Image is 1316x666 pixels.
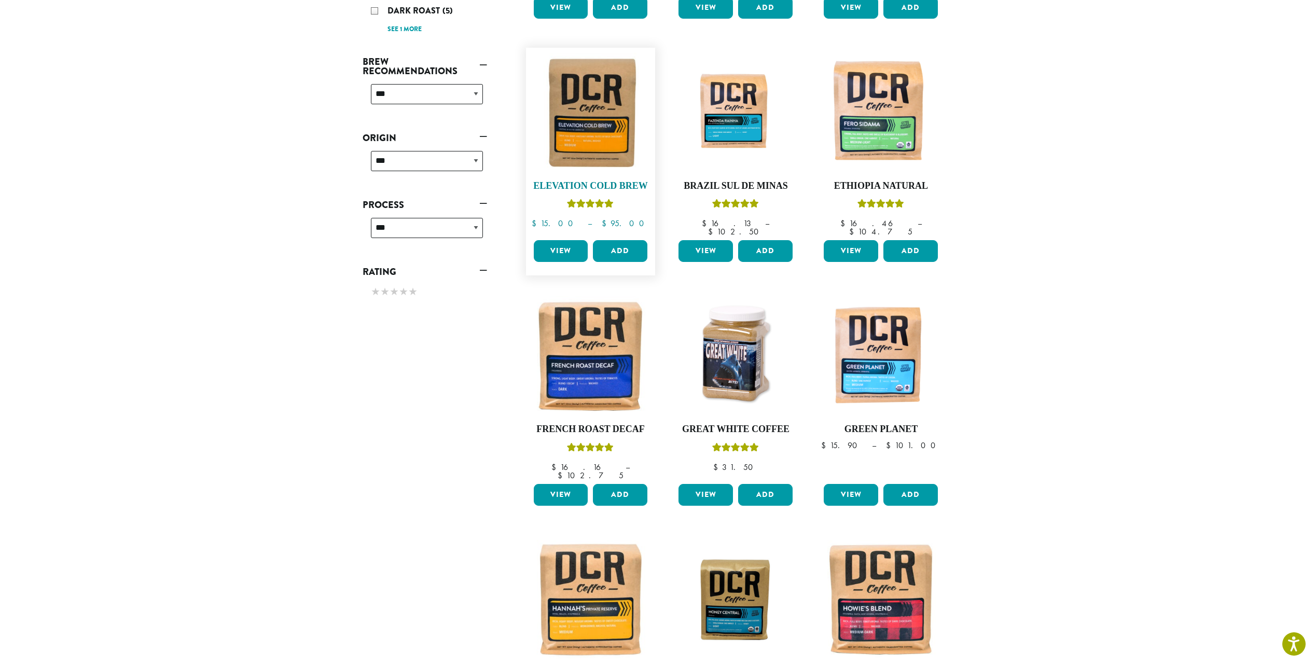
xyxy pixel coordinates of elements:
[531,540,650,659] img: Hannahs-Private-Reserve-12oz-300x300.jpg
[593,484,647,506] button: Add
[363,281,487,304] div: Rating
[363,80,487,117] div: Brew Recommendations
[738,240,793,262] button: Add
[821,181,940,192] h4: Ethiopia Natural
[821,296,940,480] a: Green Planet
[371,284,380,299] span: ★
[678,240,733,262] a: View
[840,218,849,229] span: $
[626,462,630,473] span: –
[551,462,616,473] bdi: 16.16
[399,284,408,299] span: ★
[387,24,422,35] a: See 1 more
[821,440,830,451] span: $
[531,181,650,192] h4: Elevation Cold Brew
[821,424,940,435] h4: Green Planet
[442,5,453,17] span: (5)
[708,226,764,237] bdi: 102.50
[408,284,418,299] span: ★
[676,53,795,237] a: Brazil Sul De MinasRated 5.00 out of 5
[588,218,592,229] span: –
[387,5,442,17] span: Dark Roast
[702,218,755,229] bdi: 16.13
[534,484,588,506] a: View
[883,484,938,506] button: Add
[840,218,908,229] bdi: 16.46
[380,284,390,299] span: ★
[821,53,940,172] img: DCR-Fero-Sidama-Coffee-Bag-2019-300x300.png
[531,296,650,480] a: French Roast DecafRated 5.00 out of 5
[702,218,711,229] span: $
[918,218,922,229] span: –
[849,226,858,237] span: $
[883,240,938,262] button: Add
[363,129,487,147] a: Origin
[824,484,878,506] a: View
[712,441,759,457] div: Rated 5.00 out of 5
[602,218,611,229] span: $
[886,440,895,451] span: $
[531,296,650,415] img: French-Roast-Decaf-12oz-300x300.jpg
[765,218,769,229] span: –
[676,181,795,192] h4: Brazil Sul De Minas
[363,53,487,80] a: Brew Recommendations
[531,53,650,172] img: Elevation-Cold-Brew-300x300.jpg
[593,240,647,262] button: Add
[708,226,717,237] span: $
[821,296,940,415] img: DCR-Green-Planet-Coffee-Bag-300x300.png
[363,214,487,251] div: Process
[713,462,722,473] span: $
[567,441,614,457] div: Rated 5.00 out of 5
[676,296,795,415] img: Great-White-Coffee.png
[821,540,940,659] img: Howies-Blend-12oz-300x300.jpg
[857,198,904,213] div: Rated 5.00 out of 5
[531,53,650,237] a: Elevation Cold BrewRated 5.00 out of 5
[676,68,795,157] img: Fazenda-Rainha_12oz_Mockup.jpg
[824,240,878,262] a: View
[678,484,733,506] a: View
[532,218,578,229] bdi: 15.00
[531,424,650,435] h4: French Roast Decaf
[567,198,614,213] div: Rated 5.00 out of 5
[363,147,487,184] div: Origin
[551,462,560,473] span: $
[713,462,758,473] bdi: 31.50
[363,263,487,281] a: Rating
[849,226,912,237] bdi: 104.75
[558,470,566,481] span: $
[390,284,399,299] span: ★
[886,440,940,451] bdi: 101.00
[676,424,795,435] h4: Great White Coffee
[602,218,649,229] bdi: 95.00
[532,218,541,229] span: $
[872,440,876,451] span: –
[676,555,795,644] img: Honey-Central-stock-image-fix-1200-x-900.png
[738,484,793,506] button: Add
[558,470,624,481] bdi: 102.75
[821,440,862,451] bdi: 15.90
[676,296,795,480] a: Great White CoffeeRated 5.00 out of 5 $31.50
[363,196,487,214] a: Process
[534,240,588,262] a: View
[712,198,759,213] div: Rated 5.00 out of 5
[821,53,940,237] a: Ethiopia NaturalRated 5.00 out of 5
